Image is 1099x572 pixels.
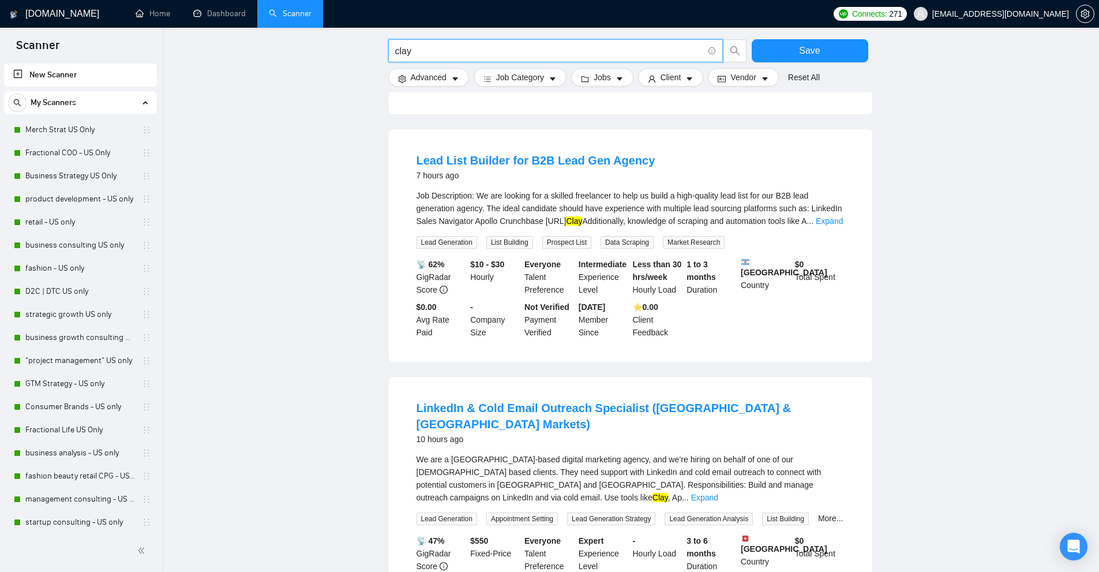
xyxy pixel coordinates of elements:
[601,236,654,249] span: Data Scraping
[417,154,655,167] a: Lead List Builder for B2B Lead Gen Agency
[685,74,693,83] span: caret-down
[25,418,135,442] a: Fractional Life US Only
[708,68,778,87] button: idcardVendorcaret-down
[25,349,135,372] a: "project management" US only
[1060,533,1087,560] div: Open Intercom Messenger
[4,63,157,87] li: New Scanner
[25,188,135,211] a: product development - US only
[395,44,703,58] input: Search Freelance Jobs...
[571,68,633,87] button: folderJobscaret-down
[718,74,726,83] span: idcard
[687,536,716,558] b: 3 to 6 months
[762,513,809,525] span: List Building
[594,71,611,84] span: Jobs
[417,302,437,312] b: $0.00
[13,63,148,87] a: New Scanner
[388,68,469,87] button: settingAdvancedcaret-down
[638,68,704,87] button: userClientcaret-down
[741,534,749,543] img: 🇨🇭
[738,258,793,296] div: Country
[496,71,544,84] span: Job Category
[468,258,522,296] div: Hourly
[652,493,668,502] mark: Clay
[633,260,682,282] b: Less than 30 hrs/week
[142,171,151,181] span: holder
[522,301,576,339] div: Payment Verified
[1076,9,1094,18] a: setting
[142,218,151,227] span: holder
[8,94,27,112] button: search
[142,448,151,458] span: holder
[741,258,749,266] img: 🇦🇷
[889,8,902,20] span: 271
[25,211,135,234] a: retail - US only
[7,37,69,61] span: Scanner
[142,379,151,388] span: holder
[741,258,827,277] b: [GEOGRAPHIC_DATA]
[440,286,448,294] span: info-circle
[142,148,151,158] span: holder
[142,402,151,412] span: holder
[193,9,246,18] a: dashboardDashboard
[25,442,135,465] a: business analysis - US only
[795,260,804,269] b: $ 0
[549,74,557,83] span: caret-down
[524,302,569,312] b: Not Verified
[25,372,135,395] a: GTM Strategy - US only
[470,260,504,269] b: $10 - $30
[807,216,813,226] span: ...
[684,258,738,296] div: Duration
[25,488,135,511] a: management consulting - US only
[474,68,567,87] button: barsJob Categorycaret-down
[25,395,135,418] a: Consumer Brands - US only
[142,472,151,481] span: holder
[142,333,151,342] span: holder
[417,536,445,545] b: 📡 47%
[9,99,26,107] span: search
[25,511,135,534] a: startup consulting - US only
[708,47,716,55] span: info-circle
[579,260,627,269] b: Intermediate
[724,46,746,56] span: search
[417,169,655,182] div: 7 hours ago
[648,74,656,83] span: user
[25,326,135,349] a: business growth consulting US only
[723,39,747,62] button: search
[417,432,845,446] div: 10 hours ago
[417,260,445,269] b: 📡 62%
[799,43,820,58] span: Save
[486,513,558,525] span: Appointment Setting
[663,236,725,249] span: Market Research
[788,71,820,84] a: Reset All
[142,241,151,250] span: holder
[761,74,769,83] span: caret-down
[567,513,655,525] span: Lead Generation Strategy
[741,534,827,554] b: [GEOGRAPHIC_DATA]
[25,118,135,141] a: Merch Strat US Only
[142,287,151,296] span: holder
[579,302,605,312] b: [DATE]
[142,264,151,273] span: holder
[581,74,589,83] span: folder
[816,216,843,226] a: Expand
[25,257,135,280] a: fashion - US only
[142,125,151,134] span: holder
[440,562,448,570] span: info-circle
[411,71,447,84] span: Advanced
[566,216,582,226] mark: Clay
[665,513,753,525] span: Lead Generation Analysis
[1077,9,1094,18] span: setting
[576,258,631,296] div: Experience Level
[795,536,804,545] b: $ 0
[524,260,561,269] b: Everyone
[631,301,685,339] div: Client Feedback
[793,258,847,296] div: Total Spent
[631,258,685,296] div: Hourly Load
[142,518,151,527] span: holder
[10,5,18,24] img: logo
[142,425,151,435] span: holder
[398,74,406,83] span: setting
[524,536,561,545] b: Everyone
[752,39,868,62] button: Save
[470,536,488,545] b: $ 550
